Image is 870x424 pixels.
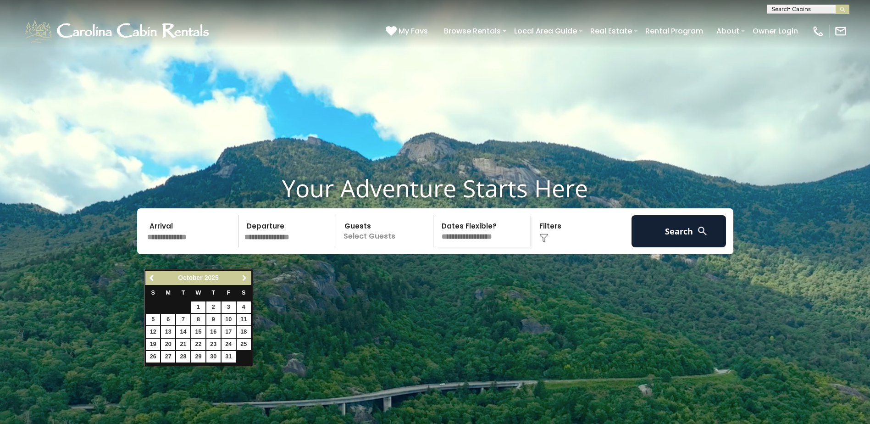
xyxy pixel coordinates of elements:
[196,290,201,296] span: Wednesday
[206,339,221,350] a: 23
[178,274,203,281] span: October
[161,339,175,350] a: 20
[241,274,248,282] span: Next
[237,301,251,313] a: 4
[386,25,430,37] a: My Favs
[339,215,433,247] p: Select Guests
[149,274,156,282] span: Previous
[7,174,863,202] h1: Your Adventure Starts Here
[205,274,219,281] span: 2025
[206,326,221,338] a: 16
[166,290,171,296] span: Monday
[222,314,236,325] a: 10
[176,314,190,325] a: 7
[206,314,221,325] a: 9
[697,225,708,237] img: search-regular-white.png
[834,25,847,38] img: mail-regular-white.png
[161,351,175,363] a: 27
[146,272,158,284] a: Previous
[510,23,582,39] a: Local Area Guide
[239,272,250,284] a: Next
[222,339,236,350] a: 24
[812,25,825,38] img: phone-regular-white.png
[161,326,175,338] a: 13
[206,351,221,363] a: 30
[212,290,216,296] span: Thursday
[439,23,505,39] a: Browse Rentals
[146,339,160,350] a: 19
[176,351,190,363] a: 28
[151,290,155,296] span: Sunday
[146,351,160,363] a: 26
[227,290,230,296] span: Friday
[748,23,803,39] a: Owner Login
[712,23,744,39] a: About
[191,301,205,313] a: 1
[222,301,236,313] a: 3
[206,301,221,313] a: 2
[146,314,160,325] a: 5
[222,326,236,338] a: 17
[182,290,185,296] span: Tuesday
[237,314,251,325] a: 11
[176,326,190,338] a: 14
[237,326,251,338] a: 18
[191,314,205,325] a: 8
[222,351,236,363] a: 31
[191,339,205,350] a: 22
[539,234,549,243] img: filter--v1.png
[237,339,251,350] a: 25
[191,351,205,363] a: 29
[23,17,213,45] img: White-1-1-2.png
[632,215,726,247] button: Search
[176,339,190,350] a: 21
[641,23,708,39] a: Rental Program
[191,326,205,338] a: 15
[586,23,637,39] a: Real Estate
[146,326,160,338] a: 12
[242,290,245,296] span: Saturday
[161,314,175,325] a: 6
[399,25,428,37] span: My Favs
